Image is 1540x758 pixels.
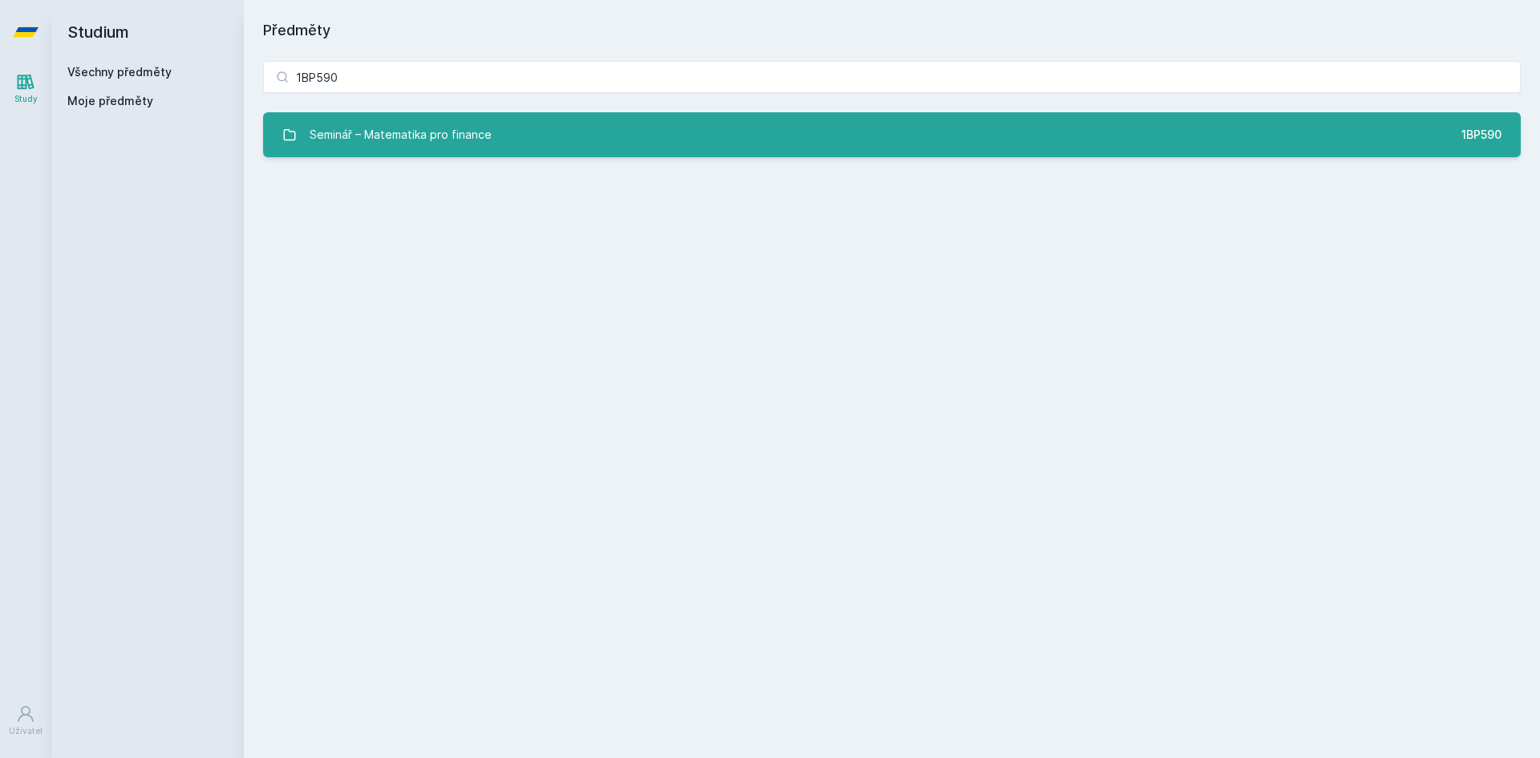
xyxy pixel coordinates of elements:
div: Uživatel [9,725,43,737]
a: Všechny předměty [67,65,172,79]
h1: Předměty [263,19,1521,42]
div: Seminář – Matematika pro finance [310,119,492,151]
a: Study [3,64,48,113]
a: Uživatel [3,696,48,745]
a: Seminář – Matematika pro finance 1BP590 [263,112,1521,157]
div: 1BP590 [1461,127,1501,143]
div: Study [14,93,38,105]
span: Moje předměty [67,93,153,109]
input: Název nebo ident předmětu… [263,61,1521,93]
